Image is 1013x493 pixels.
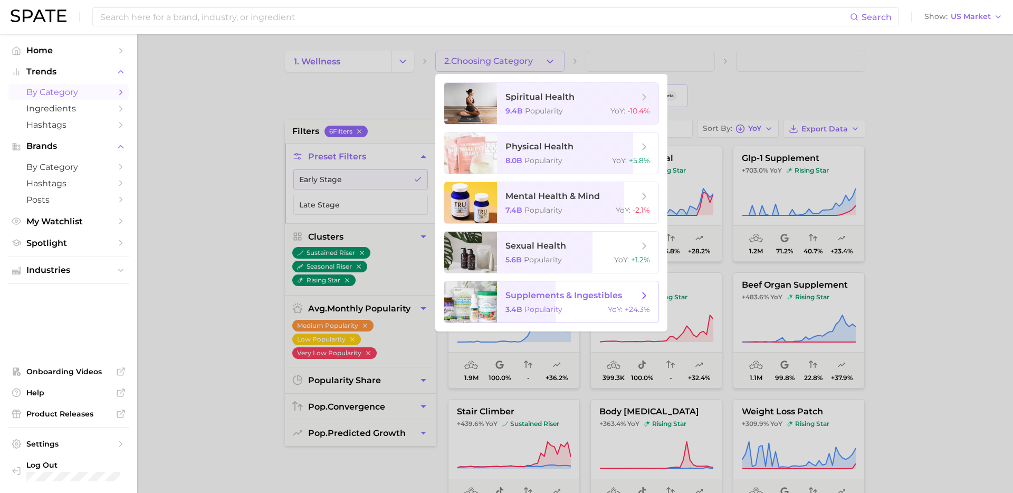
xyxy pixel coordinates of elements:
span: 3.4b [505,305,522,314]
span: supplements & ingestibles [505,290,622,300]
button: Industries [8,262,129,278]
span: YoY : [616,205,630,215]
a: Settings [8,436,129,452]
a: Spotlight [8,235,129,251]
span: Hashtags [26,120,111,130]
a: Hashtags [8,117,129,133]
button: ShowUS Market [922,10,1005,24]
span: Onboarding Videos [26,367,111,376]
span: sexual health [505,241,566,251]
a: Ingredients [8,100,129,117]
a: Home [8,42,129,59]
span: Product Releases [26,409,111,419]
ul: 2.Choosing Category [435,74,667,331]
span: Popularity [524,156,562,165]
span: Posts [26,195,111,205]
span: Brands [26,141,111,151]
span: Hashtags [26,178,111,188]
a: Onboarding Videos [8,364,129,380]
span: 7.4b [505,205,522,215]
span: YoY : [608,305,623,314]
a: Posts [8,192,129,208]
span: Log Out [26,460,120,470]
a: My Watchlist [8,213,129,230]
span: by Category [26,162,111,172]
a: Hashtags [8,175,129,192]
span: 9.4b [505,106,523,116]
span: YoY : [610,106,625,116]
button: Brands [8,138,129,154]
a: Product Releases [8,406,129,422]
span: -2.1% [633,205,650,215]
span: Ingredients [26,103,111,113]
span: +1.2% [631,255,650,264]
a: Help [8,385,129,401]
span: mental health & mind [505,191,600,201]
button: Trends [8,64,129,80]
span: Home [26,45,111,55]
span: -10.4% [627,106,650,116]
span: Industries [26,266,111,275]
span: US Market [951,14,991,20]
span: Popularity [525,106,563,116]
span: physical health [505,141,574,151]
span: spiritual health [505,92,575,102]
span: My Watchlist [26,216,111,226]
span: +24.3% [625,305,650,314]
span: Settings [26,439,111,449]
img: SPATE [11,10,66,22]
span: 5.6b [505,255,522,264]
span: 8.0b [505,156,522,165]
input: Search here for a brand, industry, or ingredient [99,8,850,26]
span: Show [924,14,948,20]
a: by Category [8,159,129,175]
span: YoY : [612,156,627,165]
a: Log out. Currently logged in with e-mail kerryandrews@ipsy.com. [8,457,129,485]
span: Trends [26,67,111,77]
span: Popularity [524,205,562,215]
span: Help [26,388,111,397]
span: Search [862,12,892,22]
a: by Category [8,84,129,100]
span: Popularity [524,255,562,264]
span: by Category [26,87,111,97]
span: YoY : [614,255,629,264]
span: Popularity [524,305,562,314]
span: Spotlight [26,238,111,248]
span: +5.8% [629,156,650,165]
